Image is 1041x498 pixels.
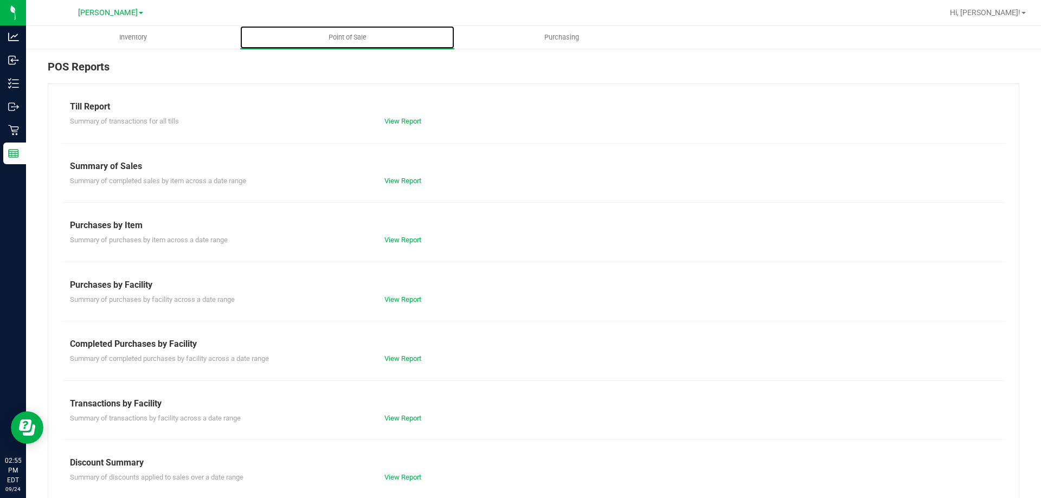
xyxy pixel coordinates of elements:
div: Completed Purchases by Facility [70,338,997,351]
div: Discount Summary [70,456,997,469]
a: View Report [384,177,421,185]
span: Summary of transactions by facility across a date range [70,414,241,422]
div: POS Reports [48,59,1019,83]
a: View Report [384,414,421,422]
span: Purchasing [530,33,594,42]
div: Summary of Sales [70,160,997,173]
span: Inventory [105,33,162,42]
iframe: Resource center [11,411,43,444]
a: View Report [384,236,421,244]
span: Summary of discounts applied to sales over a date range [70,473,243,481]
span: Summary of purchases by item across a date range [70,236,228,244]
span: Summary of transactions for all tills [70,117,179,125]
span: [PERSON_NAME] [78,8,138,17]
a: View Report [384,117,421,125]
div: Till Report [70,100,997,113]
span: Summary of completed purchases by facility across a date range [70,354,269,363]
div: Transactions by Facility [70,397,997,410]
a: View Report [384,354,421,363]
p: 09/24 [5,485,21,493]
inline-svg: Reports [8,148,19,159]
a: Purchasing [454,26,669,49]
span: Summary of purchases by facility across a date range [70,295,235,303]
a: Point of Sale [240,26,454,49]
a: Inventory [26,26,240,49]
span: Hi, [PERSON_NAME]! [950,8,1020,17]
div: Purchases by Facility [70,279,997,292]
inline-svg: Inbound [8,55,19,66]
a: View Report [384,473,421,481]
span: Summary of completed sales by item across a date range [70,177,246,185]
a: View Report [384,295,421,303]
p: 02:55 PM EDT [5,456,21,485]
inline-svg: Outbound [8,101,19,112]
inline-svg: Analytics [8,31,19,42]
span: Point of Sale [314,33,381,42]
inline-svg: Inventory [8,78,19,89]
div: Purchases by Item [70,219,997,232]
inline-svg: Retail [8,125,19,135]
